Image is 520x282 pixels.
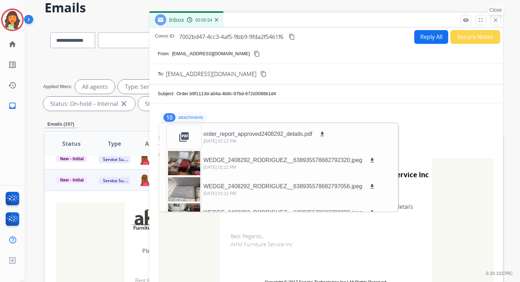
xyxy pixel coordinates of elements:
[56,156,88,162] span: New - Initial
[203,138,327,144] p: [DATE] 02:12 PM
[166,70,256,78] span: [EMAIL_ADDRESS][DOMAIN_NAME]
[108,139,121,148] span: Type
[8,61,17,69] mat-icon: list_alt
[450,30,500,44] button: Secure Notes
[369,183,375,190] mat-icon: download
[203,191,376,196] p: [DATE] 02:12 PM
[486,269,513,278] p: 0.20.1027RC
[2,10,22,30] img: avatar
[62,139,81,148] span: Status
[177,90,276,97] p: Order b9f1113d-a04a-4b8c-97bd-672d3088b1d4
[145,139,170,148] span: Assignee
[203,130,312,138] p: order_report_approved2408292_details.pdf
[158,90,174,97] p: Subject:
[158,70,164,77] p: To:
[128,206,181,233] img: AHM
[169,16,184,24] span: Inbox
[8,102,17,110] mat-icon: inbox
[414,30,448,44] button: Reply All
[118,80,200,94] div: Type: Service Support
[203,182,362,191] p: WEDGE_2408292_RODRIGUEZ__638935578682797056.jpeg
[45,1,503,15] h2: Emails
[158,50,170,57] p: From:
[369,157,375,163] mat-icon: download
[99,177,139,184] span: Service Support
[319,131,325,137] mat-icon: download
[155,33,175,41] p: Convo ID:
[139,152,150,165] img: agent-avatar
[178,115,203,120] p: attachments
[56,177,88,183] span: New - Initial
[254,51,260,57] mat-icon: content_copy
[369,209,375,216] mat-icon: download
[138,97,235,111] div: Status: On-hold - Customer
[492,17,499,23] mat-icon: close
[203,156,362,165] p: WEDGE_2408292_RODRIGUEZ__638935578682792320.jpeg
[125,236,337,266] td: Please Find order b9f1113d-a04a-4b8c-97bd-672d3088b1d4 details
[487,5,504,15] p: Close
[45,121,77,128] p: Emails (157)
[289,34,295,40] mat-icon: content_copy
[8,40,17,48] mat-icon: home
[172,50,250,57] p: [EMAIL_ADDRESS][DOMAIN_NAME]
[158,151,494,158] div: Date:
[179,33,283,41] span: 7002bd47-4cc3-4af5-9bb9-9fda2f5461f6
[43,97,135,111] div: Status: On-hold – Internal
[120,99,128,108] mat-icon: close
[478,17,484,23] mat-icon: fullscreen
[139,174,150,186] img: agent-avatar
[195,17,212,23] span: 00:00:54
[158,143,494,150] div: To:
[75,80,115,94] div: All agents
[99,156,139,163] span: Service Support
[203,208,362,217] p: WEDGE_2408292_RODRIGUEZ__638935578682798080.jpeg
[203,165,376,170] p: [DATE] 02:12 PM
[178,131,190,143] mat-icon: picture_as_pdf
[260,71,267,77] mat-icon: content_copy
[220,221,432,272] td: Best Regards, AHM Furniture Service Inc
[8,81,17,90] mat-icon: history
[43,83,72,90] p: Applied filters:
[490,15,501,25] button: Close
[158,134,494,141] div: From:
[463,17,469,23] mat-icon: remove_red_eye
[163,113,175,122] div: 10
